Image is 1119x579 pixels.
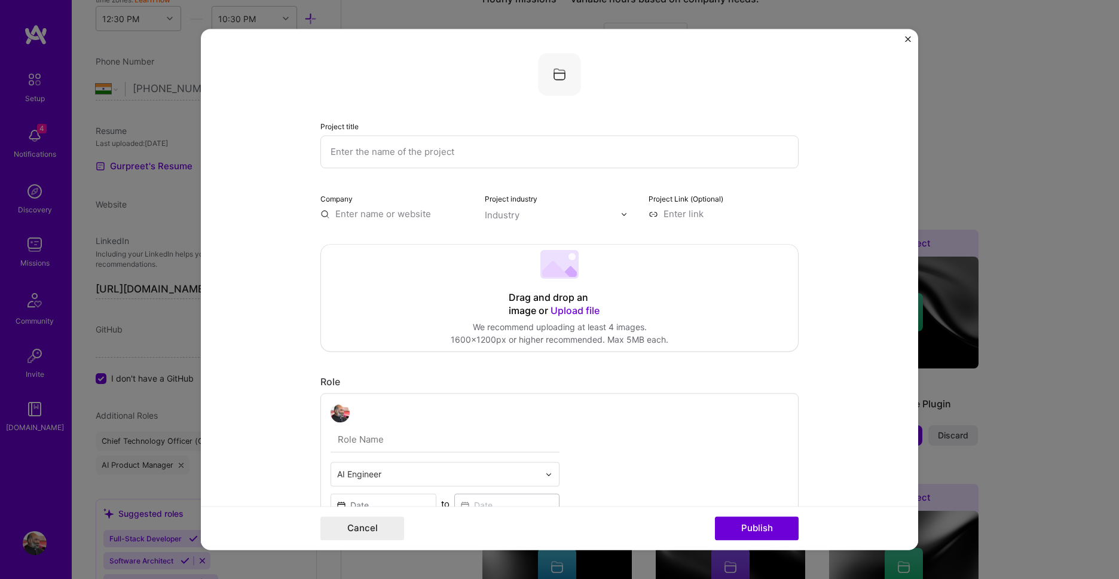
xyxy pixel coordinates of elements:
div: Drag and drop an image or Upload fileWe recommend uploading at least 4 images.1600x1200px or high... [320,244,799,352]
span: Upload file [551,304,600,316]
img: drop icon [620,211,628,218]
div: to [441,498,450,510]
button: Close [905,36,911,48]
input: Date [454,493,560,517]
label: Company [320,194,353,203]
img: Company logo [538,53,581,96]
label: Project industry [485,194,537,203]
input: Role Name [331,427,559,452]
div: 1600x1200px or higher recommended. Max 5MB each. [451,333,668,346]
label: Project Link (Optional) [649,194,723,203]
input: Enter name or website [320,208,470,220]
div: Role [320,376,799,388]
label: Project title [320,122,359,131]
input: Enter link [649,208,799,220]
div: Industry [485,209,519,221]
img: drop icon [545,471,552,478]
div: We recommend uploading at least 4 images. [451,321,668,333]
input: Enter the name of the project [320,135,799,168]
button: Publish [715,517,799,541]
div: Drag and drop an image or [509,291,610,318]
button: Cancel [320,517,404,541]
input: Date [331,493,436,517]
